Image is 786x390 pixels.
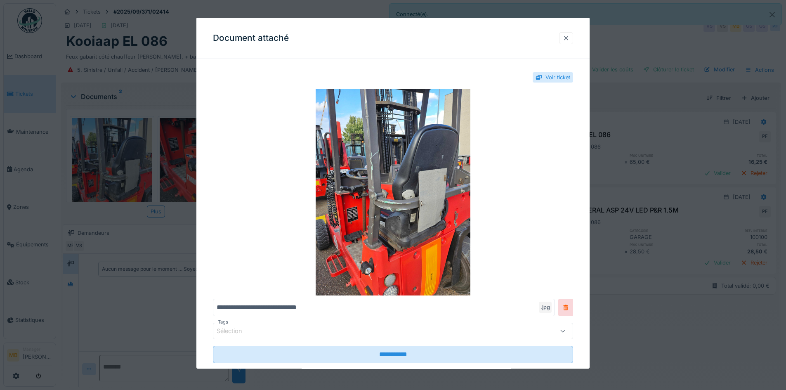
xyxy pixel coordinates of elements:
[539,302,552,313] div: .jpg
[217,326,254,336] div: Sélection
[213,33,289,43] h3: Document attaché
[545,73,570,81] div: Voir ticket
[213,89,573,295] img: 379af0ca-08d7-42b1-a166-9f6e57083ab5-17576921584176399445382498787338.jpg
[216,319,230,326] label: Tags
